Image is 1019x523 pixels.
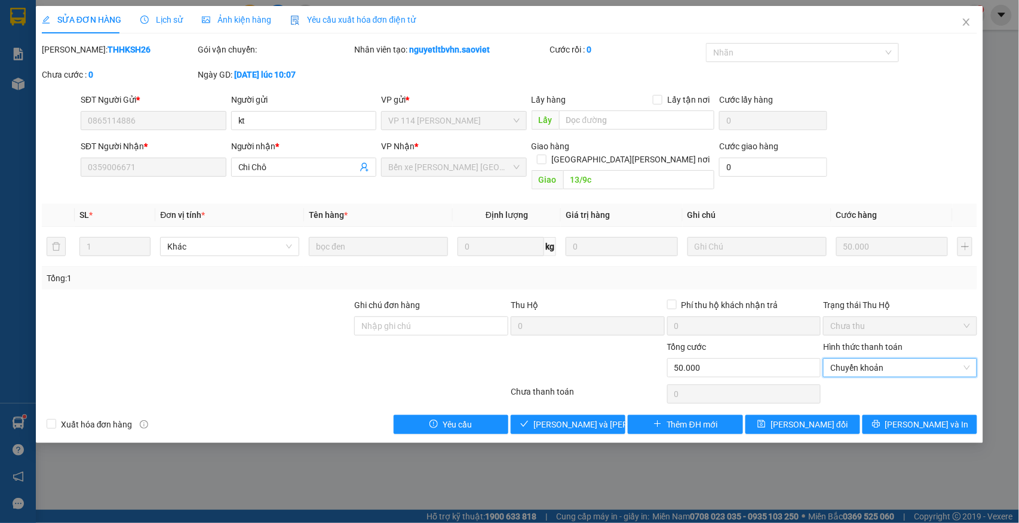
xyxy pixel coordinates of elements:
[88,70,93,79] b: 0
[836,237,949,256] input: 0
[231,93,377,106] div: Người gửi
[290,15,416,24] span: Yêu cầu xuất hóa đơn điện tử
[532,110,559,130] span: Lấy
[566,237,678,256] input: 0
[486,210,528,220] span: Định lượng
[198,68,352,81] div: Ngày GD:
[771,418,848,431] span: [PERSON_NAME] đổi
[885,418,969,431] span: [PERSON_NAME] và In
[719,158,827,177] input: Cước giao hàng
[719,111,827,130] input: Cước lấy hàng
[667,342,707,352] span: Tổng cước
[394,415,508,434] button: exclamation-circleYêu cầu
[354,43,547,56] div: Nhân viên tạo:
[683,204,831,227] th: Ghi chú
[108,45,151,54] b: THHKSH26
[532,95,566,104] span: Lấy hàng
[388,158,520,176] span: Bến xe Trung tâm Lào Cai
[653,420,662,429] span: plus
[81,93,226,106] div: SĐT Người Gửi
[360,162,369,172] span: user-add
[566,210,610,220] span: Giá trị hàng
[757,420,766,429] span: save
[202,16,210,24] span: picture
[863,415,977,434] button: printer[PERSON_NAME] và In
[836,210,877,220] span: Cước hàng
[47,272,394,285] div: Tổng: 1
[533,418,695,431] span: [PERSON_NAME] và [PERSON_NAME] hàng
[234,70,296,79] b: [DATE] lúc 10:07
[409,45,490,54] b: nguyetltbvhn.saoviet
[830,317,970,335] span: Chưa thu
[42,43,196,56] div: [PERSON_NAME]:
[81,140,226,153] div: SĐT Người Nhận
[719,141,778,151] label: Cước giao hàng
[628,415,742,434] button: plusThêm ĐH mới
[950,6,983,39] button: Close
[550,43,704,56] div: Cước rồi :
[520,420,529,429] span: check
[354,316,508,336] input: Ghi chú đơn hàng
[532,141,570,151] span: Giao hàng
[160,210,205,220] span: Đơn vị tính
[687,237,827,256] input: Ghi Chú
[56,418,137,431] span: Xuất hóa đơn hàng
[563,170,714,189] input: Dọc đường
[667,418,717,431] span: Thêm ĐH mới
[662,93,714,106] span: Lấy tận nơi
[309,210,348,220] span: Tên hàng
[511,300,538,310] span: Thu Hộ
[429,420,438,429] span: exclamation-circle
[354,300,420,310] label: Ghi chú đơn hàng
[198,43,352,56] div: Gói vận chuyển:
[547,153,714,166] span: [GEOGRAPHIC_DATA][PERSON_NAME] nơi
[381,93,527,106] div: VP gửi
[42,16,50,24] span: edit
[719,95,773,104] label: Cước lấy hàng
[823,299,977,312] div: Trạng thái Thu Hộ
[587,45,591,54] b: 0
[559,110,714,130] input: Dọc đường
[79,210,89,220] span: SL
[511,415,625,434] button: check[PERSON_NAME] và [PERSON_NAME] hàng
[823,342,903,352] label: Hình thức thanh toán
[745,415,860,434] button: save[PERSON_NAME] đổi
[443,418,472,431] span: Yêu cầu
[957,237,972,256] button: plus
[140,15,183,24] span: Lịch sử
[677,299,783,312] span: Phí thu hộ khách nhận trả
[290,16,300,25] img: icon
[42,68,196,81] div: Chưa cước :
[510,385,666,406] div: Chưa thanh toán
[309,237,448,256] input: VD: Bàn, Ghế
[544,237,556,256] span: kg
[532,170,563,189] span: Giao
[388,112,520,130] span: VP 114 Trần Nhật Duật
[140,420,148,429] span: info-circle
[42,15,121,24] span: SỬA ĐƠN HÀNG
[47,237,66,256] button: delete
[830,359,970,377] span: Chuyển khoản
[962,17,971,27] span: close
[167,238,292,256] span: Khác
[381,141,415,151] span: VP Nhận
[202,15,271,24] span: Ảnh kiện hàng
[231,140,377,153] div: Người nhận
[140,16,149,24] span: clock-circle
[872,420,880,429] span: printer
